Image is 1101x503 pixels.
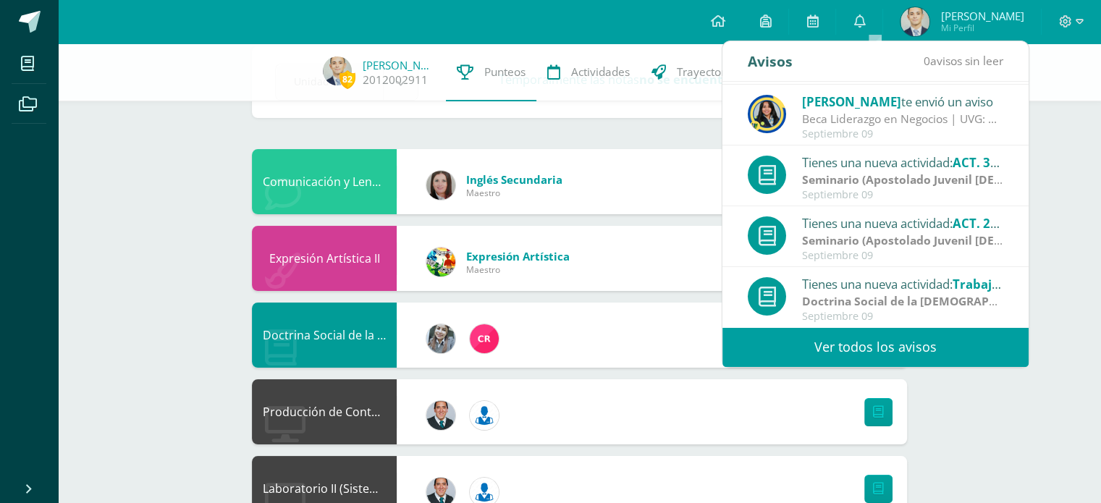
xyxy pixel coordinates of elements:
a: [PERSON_NAME] [363,58,435,72]
img: 67a910fb737495059d845ccc37895b00.png [900,7,929,36]
div: te envió un aviso [802,92,1003,111]
div: Expresión Artística II [252,226,397,291]
img: 159e24a6ecedfdf8f489544946a573f0.png [426,248,455,276]
img: cba4c69ace659ae4cf02a5761d9a2473.png [426,324,455,353]
span: [PERSON_NAME] [802,93,901,110]
span: Inglés Secundaria [466,172,562,187]
span: Mi Perfil [940,22,1024,34]
img: 866c3f3dc5f3efb798120d7ad13644d9.png [470,324,499,353]
span: Trayectoria [677,64,735,80]
img: 9385da7c0ece523bc67fca2554c96817.png [748,95,786,133]
div: | Zona [802,232,1003,249]
img: 67a910fb737495059d845ccc37895b00.png [323,56,352,85]
span: Trabajo Final [953,276,1031,292]
div: | Zona [802,293,1003,310]
a: Punteos [446,43,536,101]
div: Tienes una nueva actividad: [802,214,1003,232]
div: Comunicación y Lenguaje L3 Inglés [252,149,397,214]
div: Doctrina Social de la Iglesia [252,303,397,368]
span: avisos sin leer [924,53,1003,69]
span: 0 [924,53,930,69]
span: Maestro [466,187,562,199]
div: Producción de Contenidos Digitales [252,379,397,444]
div: Tienes una nueva actividad: [802,274,1003,293]
div: Tienes una nueva actividad: [802,153,1003,172]
a: Actividades [536,43,641,101]
img: 2306758994b507d40baaa54be1d4aa7e.png [426,401,455,430]
a: Ver todos los avisos [722,327,1029,367]
div: Septiembre 09 [802,189,1003,201]
span: 82 [339,70,355,88]
a: Trayectoria [641,43,746,101]
a: 2012002911 [363,72,428,88]
span: Actividades [571,64,630,80]
div: Septiembre 09 [802,128,1003,140]
div: Avisos [748,41,793,81]
div: | Zona [802,172,1003,188]
span: Punteos [484,64,526,80]
div: Septiembre 09 [802,250,1003,262]
span: Expresión Artística [466,249,570,263]
span: [PERSON_NAME] [940,9,1024,23]
strong: Doctrina Social de la [DEMOGRAPHIC_DATA] [802,293,1047,309]
img: 6ed6846fa57649245178fca9fc9a58dd.png [470,401,499,430]
div: Septiembre 09 [802,310,1003,323]
div: Beca Liderazgo en Negocios | UVG: Gusto en saludarlos chicos, que estén brillando en su práctica.... [802,111,1003,127]
span: Maestro [466,263,570,276]
img: 8af0450cf43d44e38c4a1497329761f3.png [426,171,455,200]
